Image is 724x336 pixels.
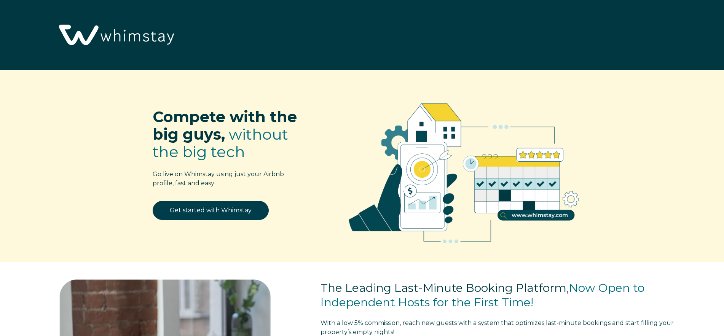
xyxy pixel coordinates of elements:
a: Get started with Whimstay [153,201,269,220]
span: without the big tech [153,125,288,161]
span: Now Open to Independent Hosts for the First Time! [321,281,644,309]
span: With a low 5% commission, reach new guests with a system that optimizes last-minute bookings and s [321,319,628,326]
span: Go live on Whimstay using just your Airbnb profile, fast and easy [153,170,284,187]
img: RBO Ilustrations-02 [330,81,598,257]
span: tart filling your property’s empty nights! [321,319,674,336]
img: Whimstay Logo-02 1 [53,4,178,67]
span: Compete with the big guys, [153,107,297,143]
span: The Leading Last-Minute Booking Platform, [321,281,569,295]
